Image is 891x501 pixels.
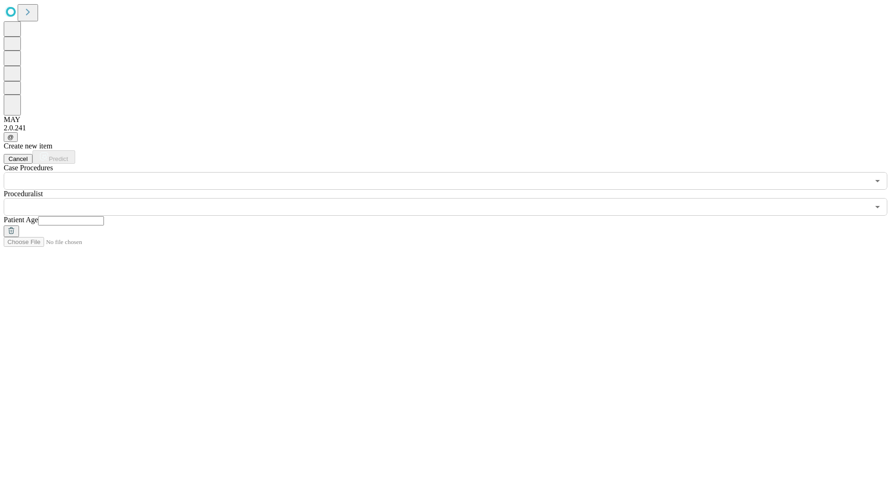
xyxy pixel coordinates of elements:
[8,155,28,162] span: Cancel
[4,132,18,142] button: @
[871,174,884,187] button: Open
[4,154,32,164] button: Cancel
[4,116,887,124] div: MAY
[4,164,53,172] span: Scheduled Procedure
[4,142,52,150] span: Create new item
[49,155,68,162] span: Predict
[7,134,14,141] span: @
[4,124,887,132] div: 2.0.241
[4,190,43,198] span: Proceduralist
[32,150,75,164] button: Predict
[871,200,884,213] button: Open
[4,216,38,224] span: Patient Age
